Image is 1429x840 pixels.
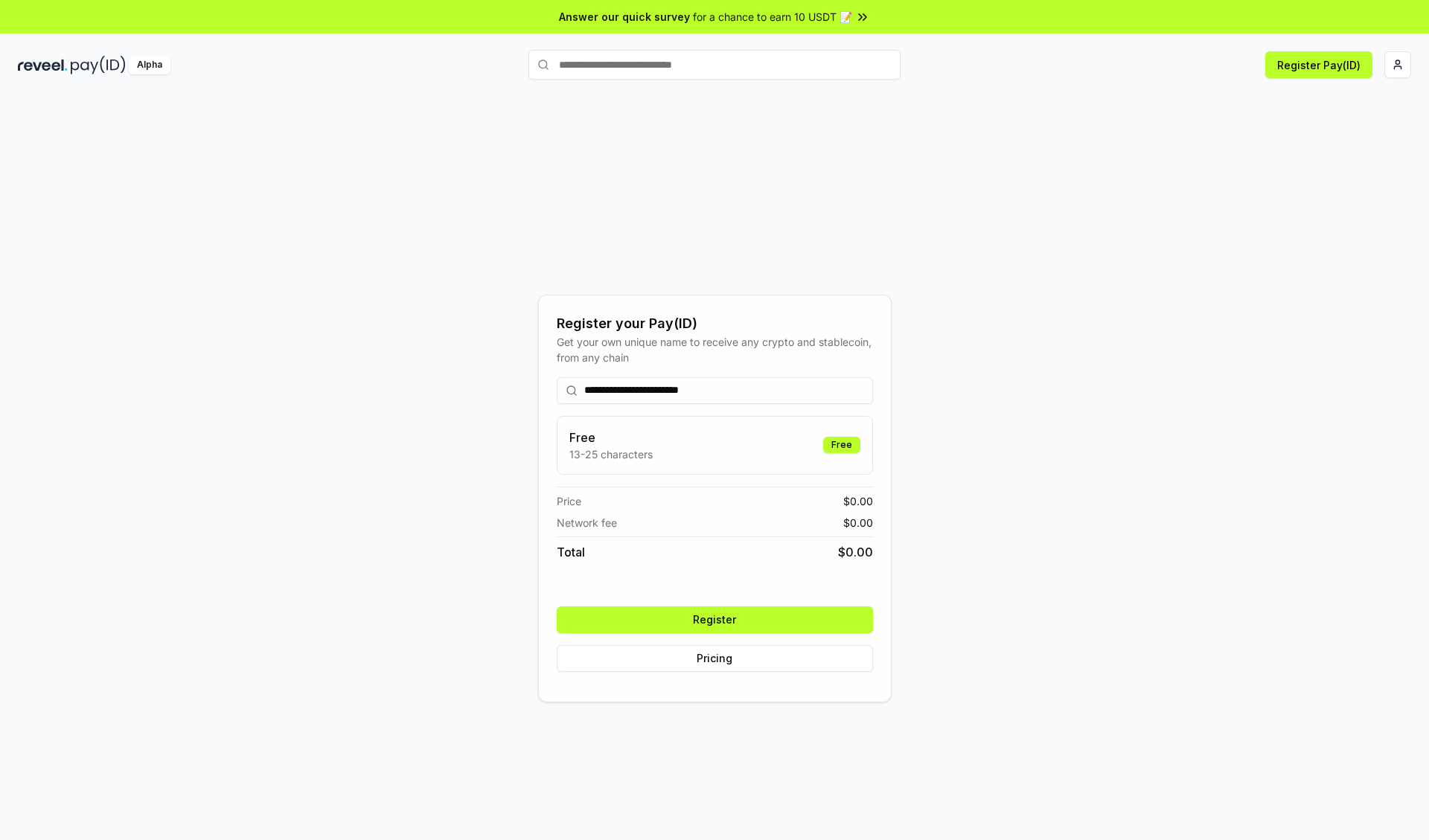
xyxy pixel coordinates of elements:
[18,56,68,74] img: reveel_dark
[557,334,873,365] div: Get your own unique name to receive any crypto and stablecoin, from any chain
[557,606,873,633] button: Register
[557,313,873,334] div: Register your Pay(ID)
[843,493,873,509] span: $ 0.00
[838,543,873,561] span: $ 0.00
[557,493,581,509] span: Price
[557,543,585,561] span: Total
[569,446,653,462] p: 13-25 characters
[823,437,860,453] div: Free
[569,429,653,446] h3: Free
[559,9,690,25] span: Answer our quick survey
[71,56,126,74] img: pay_id
[843,515,873,530] span: $ 0.00
[1265,51,1372,78] button: Register Pay(ID)
[693,9,852,25] span: for a chance to earn 10 USDT 📝
[557,515,617,530] span: Network fee
[129,56,170,74] div: Alpha
[557,645,873,672] button: Pricing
